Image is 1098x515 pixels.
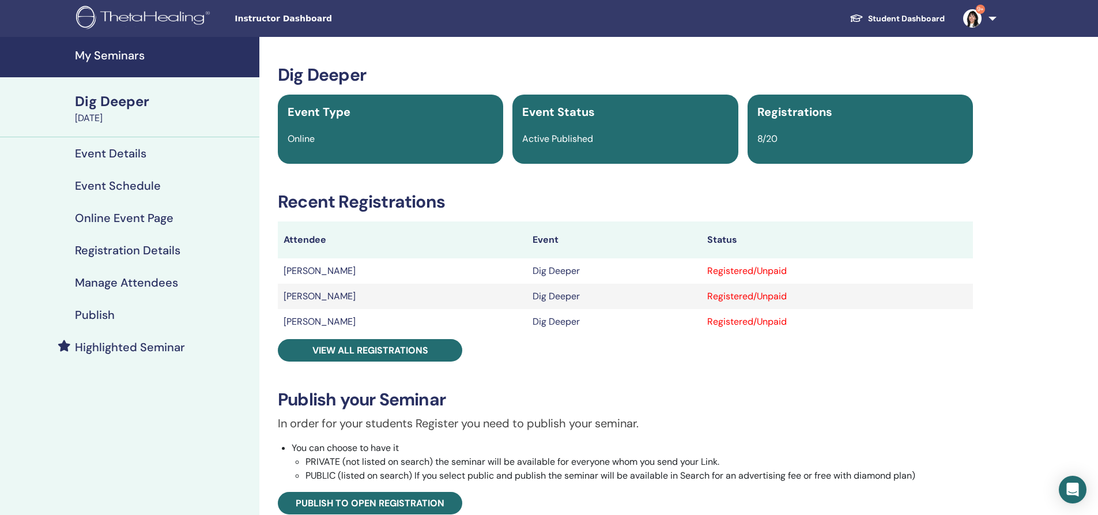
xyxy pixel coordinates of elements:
h4: Event Details [75,146,146,160]
h3: Publish your Seminar [278,389,973,410]
img: graduation-cap-white.svg [850,13,863,23]
span: Event Status [522,104,595,119]
td: Dig Deeper [527,309,702,334]
h4: Manage Attendees [75,276,178,290]
td: Dig Deeper [527,284,702,309]
td: Dig Deeper [527,258,702,284]
span: Publish to open registration [296,497,444,509]
td: [PERSON_NAME] [278,309,527,334]
li: PRIVATE (not listed on search) the seminar will be available for everyone whom you send your Link. [305,455,973,469]
span: Registrations [757,104,832,119]
div: Registered/Unpaid [707,290,967,303]
div: Registered/Unpaid [707,315,967,329]
td: [PERSON_NAME] [278,258,527,284]
span: Online [288,133,315,145]
h4: Event Schedule [75,179,161,193]
a: Publish to open registration [278,492,462,514]
div: Registered/Unpaid [707,264,967,278]
img: logo.png [76,6,214,32]
th: Event [527,221,702,258]
h4: Highlighted Seminar [75,340,185,354]
h4: Registration Details [75,243,180,257]
img: default.jpg [963,9,982,28]
h3: Recent Registrations [278,191,973,212]
span: View all registrations [312,344,428,356]
th: Status [701,221,973,258]
div: Dig Deeper [75,92,252,111]
span: Instructor Dashboard [235,13,407,25]
h4: My Seminars [75,48,252,62]
td: [PERSON_NAME] [278,284,527,309]
span: Active Published [522,133,593,145]
p: In order for your students Register you need to publish your seminar. [278,415,973,432]
a: Student Dashboard [840,8,954,29]
li: PUBLIC (listed on search) If you select public and publish the seminar will be available in Searc... [305,469,973,483]
h4: Publish [75,308,115,322]
th: Attendee [278,221,527,258]
div: Open Intercom Messenger [1059,476,1086,503]
a: View all registrations [278,339,462,362]
h3: Dig Deeper [278,65,973,85]
span: 8/20 [757,133,778,145]
span: Event Type [288,104,350,119]
span: 9+ [976,5,985,14]
div: [DATE] [75,111,252,125]
a: Dig Deeper[DATE] [68,92,259,125]
h4: Online Event Page [75,211,173,225]
li: You can choose to have it [292,441,973,483]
